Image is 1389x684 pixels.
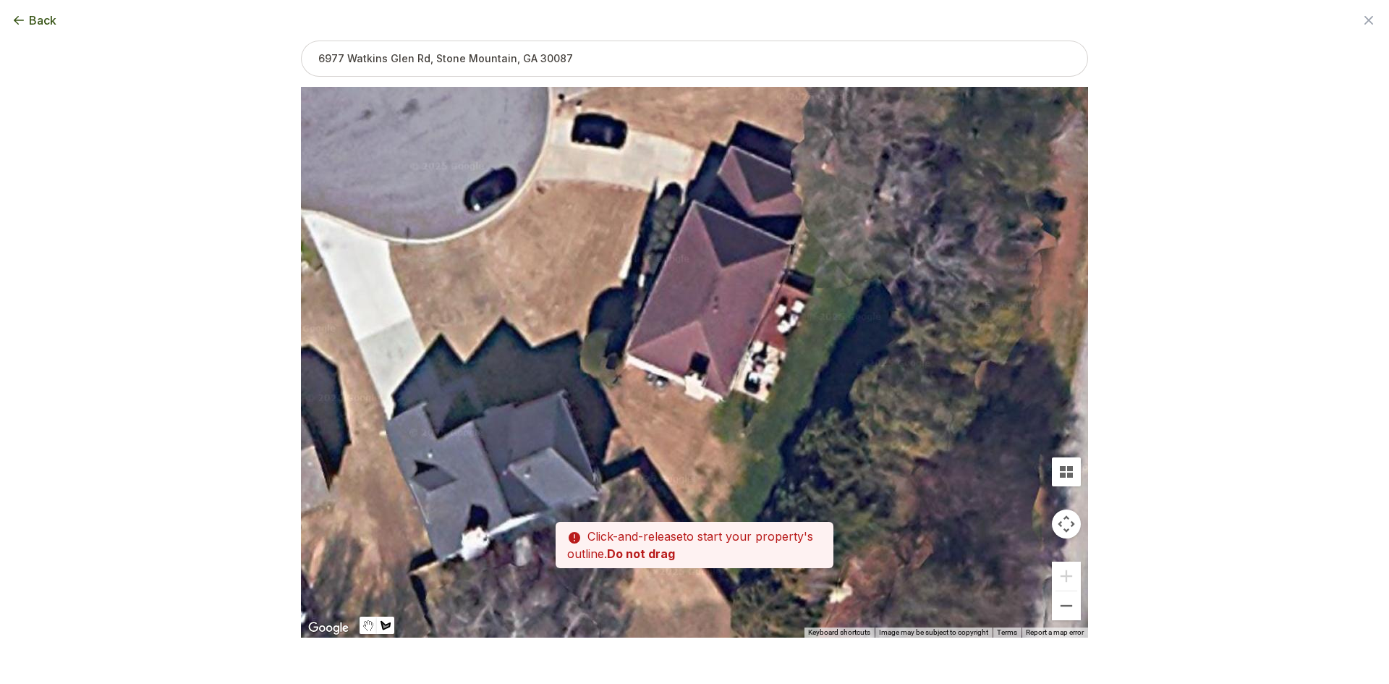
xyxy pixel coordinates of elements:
[305,619,352,638] img: Google
[1052,591,1081,620] button: Zoom out
[29,12,56,29] span: Back
[997,628,1017,636] a: Terms (opens in new tab)
[305,619,352,638] a: Open this area in Google Maps (opens a new window)
[360,617,377,634] button: Stop drawing
[556,522,833,568] p: to start your property's outline.
[377,617,394,634] button: Draw a shape
[301,41,1088,77] input: 6977 Watkins Glen Rd, Stone Mountain, GA 30087
[1052,562,1081,591] button: Zoom in
[1052,510,1081,539] button: Map camera controls
[12,12,56,29] button: Back
[607,546,675,561] strong: Do not drag
[1052,457,1081,486] button: Tilt map
[1026,628,1084,636] a: Report a map error
[879,628,988,636] span: Image may be subject to copyright
[587,529,683,544] span: Click-and-release
[808,628,870,638] button: Keyboard shortcuts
